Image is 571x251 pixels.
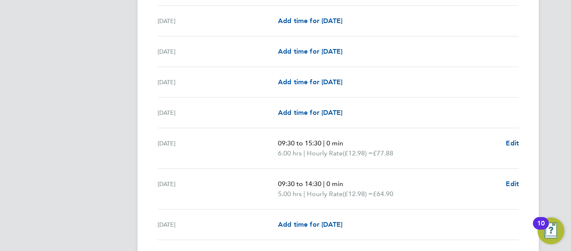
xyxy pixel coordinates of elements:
[278,77,342,87] a: Add time for [DATE]
[506,138,519,148] a: Edit
[278,47,342,57] a: Add time for [DATE]
[506,139,519,147] span: Edit
[158,138,278,158] div: [DATE]
[278,190,302,198] span: 5.00 hrs
[278,109,342,116] span: Add time for [DATE]
[278,47,342,55] span: Add time for [DATE]
[373,149,393,157] span: £77.88
[278,78,342,86] span: Add time for [DATE]
[278,17,342,25] span: Add time for [DATE]
[158,108,278,118] div: [DATE]
[538,217,564,244] button: Open Resource Center, 10 new notifications
[506,179,519,189] a: Edit
[373,190,393,198] span: £64.90
[158,77,278,87] div: [DATE]
[303,190,305,198] span: |
[537,223,545,234] div: 10
[278,108,342,118] a: Add time for [DATE]
[323,139,325,147] span: |
[278,180,321,188] span: 09:30 to 14:30
[158,47,278,57] div: [DATE]
[303,149,305,157] span: |
[158,16,278,26] div: [DATE]
[278,220,342,228] span: Add time for [DATE]
[158,220,278,230] div: [DATE]
[343,149,373,157] span: (£12.98) =
[278,149,302,157] span: 6.00 hrs
[326,139,343,147] span: 0 min
[307,189,343,199] span: Hourly Rate
[343,190,373,198] span: (£12.98) =
[278,139,321,147] span: 09:30 to 15:30
[278,220,342,230] a: Add time for [DATE]
[307,148,343,158] span: Hourly Rate
[326,180,343,188] span: 0 min
[506,180,519,188] span: Edit
[323,180,325,188] span: |
[158,179,278,199] div: [DATE]
[278,16,342,26] a: Add time for [DATE]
